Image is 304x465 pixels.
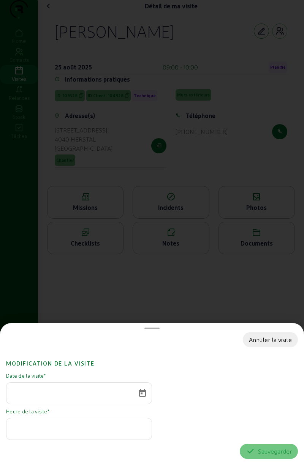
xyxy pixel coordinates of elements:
button: Open calendar [133,384,152,402]
div: Annuler la visite [249,335,292,344]
mat-label: Heure de la visite [6,408,152,415]
button: Annuler la visite [243,332,298,347]
h2: Modification de la visite [2,347,302,368]
mat-label: Date de la visite [6,372,152,379]
button: Sauvegarder [240,444,298,459]
div: Sauvegarder [246,447,292,456]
